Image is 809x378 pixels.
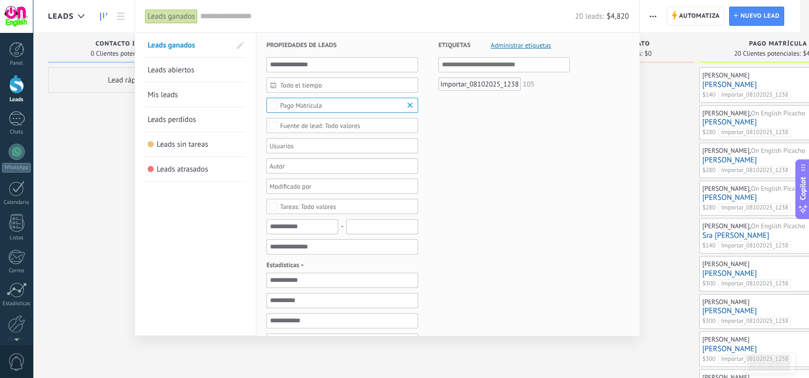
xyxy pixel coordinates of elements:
div: Chats [2,129,31,136]
a: Leads sin tareas [148,132,243,156]
li: Leads abiertos [145,58,246,82]
li: Leads sin tareas [145,132,246,157]
div: Panel [2,60,31,67]
span: Leads perdidos [148,115,196,124]
span: Leads atrasados [148,166,154,173]
div: Correo [2,268,31,274]
a: Leads atrasados [148,157,243,181]
span: Administrar etiquetas [491,42,551,49]
div: Leads [2,97,31,103]
a: Leads ganados [148,33,231,57]
li: Leads atrasados [145,157,246,182]
span: Etiquetas [438,33,471,58]
span: Propiedades de leads [266,33,337,58]
li: Leads perdidos [145,107,246,132]
div: Leads ganados [145,9,198,24]
span: Estadísticas [266,260,307,270]
span: Mis leads [148,90,178,100]
div: Calendario [2,199,31,206]
span: $4,820 [607,12,629,21]
li: Mis leads [145,82,246,107]
div: Pago Matrícula [280,102,322,109]
div: Todo valores [280,203,336,211]
li: Leads ganados [145,33,246,58]
div: Todo valores [280,122,360,130]
span: Leads sin tareas [148,141,154,148]
div: WhatsApp [2,163,31,173]
span: Todo el tiempo [280,81,413,89]
span: Leads abiertos [148,65,194,75]
span: Copilot [798,177,808,200]
span: Leads sin tareas [157,140,208,149]
div: 105 [523,80,534,88]
div: Listas [2,235,31,241]
span: 20 leads: [575,12,604,21]
a: Leads abiertos [148,58,243,82]
div: Importar_08102025_1238 [438,77,521,91]
span: Leads atrasados [157,164,208,174]
div: Estadísticas [2,301,31,307]
a: Leads perdidos [148,107,243,132]
a: Mis leads [148,82,243,107]
span: - [341,220,343,234]
span: Leads ganados [148,40,195,50]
